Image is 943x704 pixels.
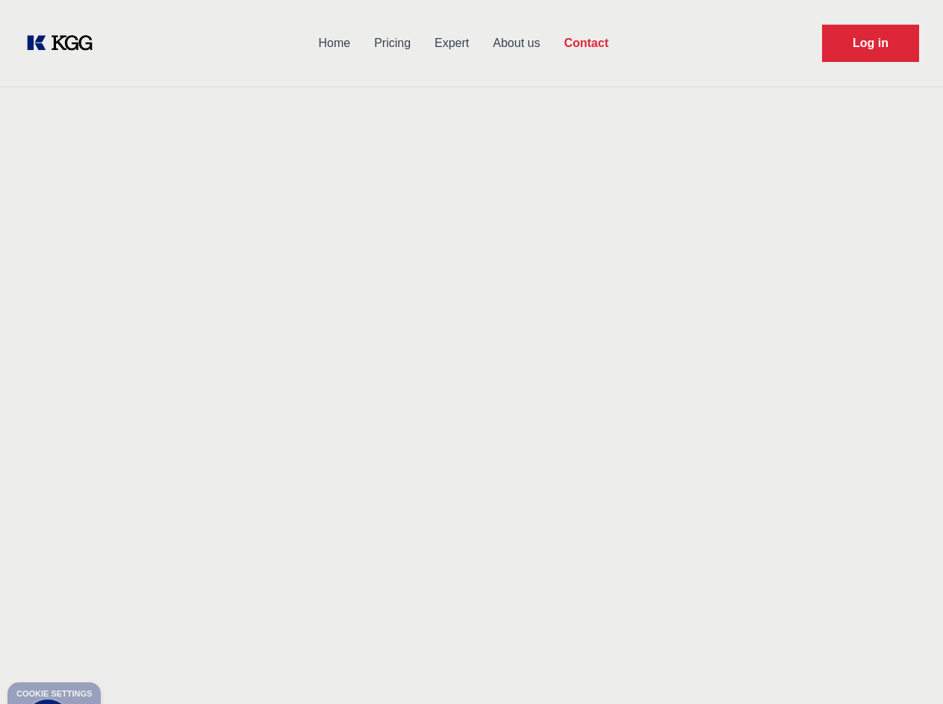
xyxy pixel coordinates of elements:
a: Pricing [362,24,423,63]
a: KOL Knowledge Platform: Talk to Key External Experts (KEE) [24,31,105,55]
a: Expert [423,24,481,63]
iframe: Chat Widget [868,632,943,704]
a: About us [481,24,552,63]
a: Request Demo [822,25,919,62]
a: Contact [552,24,620,63]
div: Cookie settings [16,690,92,698]
a: Home [306,24,362,63]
